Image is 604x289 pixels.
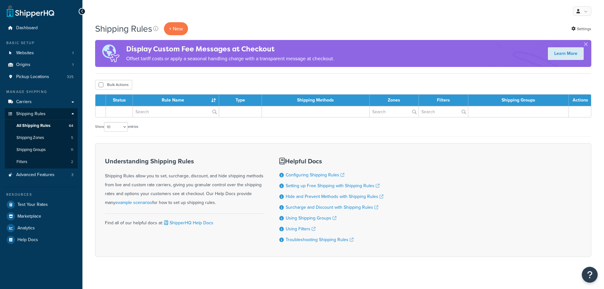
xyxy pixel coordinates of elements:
a: Advanced Features 3 [5,169,78,181]
span: Carriers [16,99,32,105]
h3: Understanding Shipping Rules [105,158,263,165]
span: Advanced Features [16,172,55,178]
a: Pickup Locations 325 [5,71,78,83]
input: Search [419,106,468,117]
h4: Display Custom Fee Messages at Checkout [126,44,334,54]
h1: Shipping Rules [95,23,152,35]
span: Marketplace [17,214,41,219]
span: 325 [67,74,74,80]
a: ShipperHQ Home [7,5,54,17]
li: Advanced Features [5,169,78,181]
li: Shipping Rules [5,108,78,168]
input: Search [370,106,419,117]
span: 64 [69,123,73,128]
a: Surcharge and Discount with Shipping Rules [286,204,378,211]
a: Filters 2 [5,156,78,168]
img: duties-banner-06bc72dcb5fe05cb3f9472aba00be2ae8eb53ab6f0d8bb03d382ba314ac3c341.png [95,40,126,67]
a: Setting up Free Shipping with Shipping Rules [286,182,380,189]
span: Shipping Rules [16,111,46,117]
a: example scenarios [115,199,152,206]
a: Websites 1 [5,47,78,59]
th: Actions [569,95,591,106]
li: All Shipping Rules [5,120,78,132]
div: Manage Shipping [5,89,78,95]
th: Zones [370,95,419,106]
span: Test Your Rates [17,202,48,207]
th: Filters [419,95,468,106]
a: Help Docs [5,234,78,246]
a: Marketplace [5,211,78,222]
span: 1 [72,50,74,56]
a: Learn More [548,47,584,60]
a: Settings [571,24,591,33]
li: Origins [5,59,78,71]
a: Carriers [5,96,78,108]
a: Dashboard [5,22,78,34]
th: Rule Name [133,95,219,106]
a: Hide and Prevent Methods with Shipping Rules [286,193,383,200]
h3: Helpful Docs [279,158,383,165]
a: ShipperHQ Help Docs [163,220,213,226]
th: Status [106,95,133,106]
th: Shipping Methods [262,95,370,106]
p: Offset tariff costs or apply a seasonal handling charge with a transparent message at checkout. [126,54,334,63]
a: Configuring Shipping Rules [286,172,344,178]
button: Open Resource Center [582,267,598,283]
li: Filters [5,156,78,168]
span: Filters [16,159,27,165]
a: All Shipping Rules 64 [5,120,78,132]
span: 5 [71,135,73,141]
a: Shipping Groups 11 [5,144,78,156]
th: Type [219,95,262,106]
div: Resources [5,192,78,197]
span: Shipping Zones [16,135,44,141]
select: Showentries [104,122,128,132]
span: 3 [71,172,74,178]
li: Shipping Zones [5,132,78,144]
th: Shipping Groups [468,95,569,106]
label: Show entries [95,122,138,132]
span: Pickup Locations [16,74,49,80]
span: Help Docs [17,237,38,243]
span: Shipping Groups [16,147,46,153]
a: Using Shipping Groups [286,215,336,221]
button: Bulk Actions [95,80,132,89]
span: Websites [16,50,34,56]
p: + New [164,22,188,35]
a: Using Filters [286,226,315,232]
li: Shipping Groups [5,144,78,156]
li: Pickup Locations [5,71,78,83]
a: Origins 1 [5,59,78,71]
span: Analytics [17,226,35,231]
a: Troubleshooting Shipping Rules [286,236,354,243]
div: Find all of our helpful docs at: [105,213,263,227]
span: Dashboard [16,25,38,31]
input: Search [133,106,219,117]
a: Shipping Rules [5,108,78,120]
a: Test Your Rates [5,199,78,210]
a: Analytics [5,222,78,234]
span: 11 [71,147,73,153]
a: Shipping Zones 5 [5,132,78,144]
span: Origins [16,62,30,68]
div: Basic Setup [5,40,78,46]
span: 2 [71,159,73,165]
span: 1 [72,62,74,68]
li: Websites [5,47,78,59]
div: Shipping Rules allow you to set, surcharge, discount, and hide shipping methods from live and cus... [105,158,263,207]
span: All Shipping Rules [16,123,50,128]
